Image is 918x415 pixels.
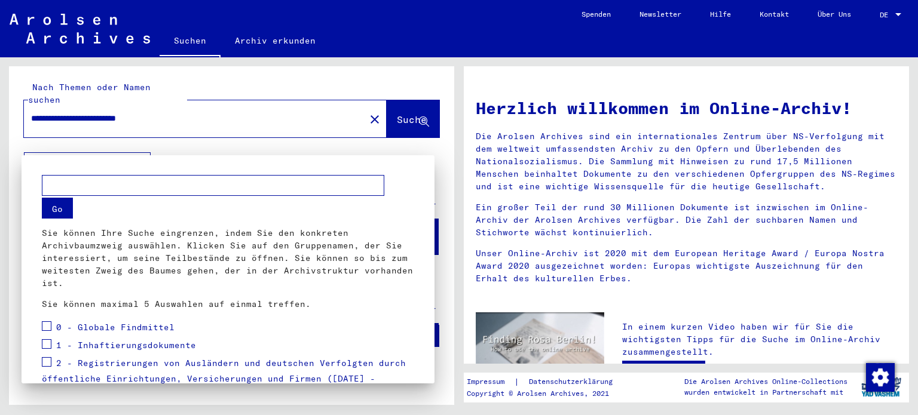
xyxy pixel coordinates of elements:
span: 0 - Globale Findmittel [56,322,175,333]
button: Go [42,198,73,219]
p: Sie können Ihre Suche eingrenzen, indem Sie den konkreten Archivbaumzweig auswählen. Klicken Sie ... [42,227,414,290]
span: 1 - Inhaftierungsdokumente [56,340,196,351]
img: Zustimmung ändern [866,363,895,392]
span: 2 - Registrierungen von Ausländern und deutschen Verfolgten durch öffentliche Einrichtungen, Vers... [42,358,406,397]
p: Sie können maximal 5 Auswahlen auf einmal treffen. [42,298,414,311]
